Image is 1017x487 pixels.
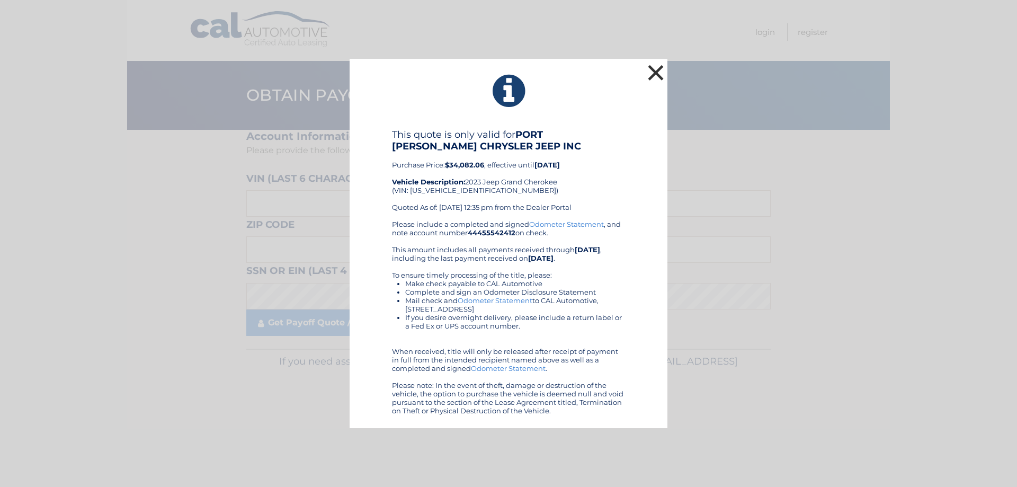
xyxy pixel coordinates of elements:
b: 44455542412 [468,228,515,237]
b: [DATE] [575,245,600,254]
b: [DATE] [534,161,560,169]
div: Purchase Price: , effective until 2023 Jeep Grand Cherokee (VIN: [US_VEHICLE_IDENTIFICATION_NUMBE... [392,129,625,220]
b: [DATE] [528,254,554,262]
li: Make check payable to CAL Automotive [405,279,625,288]
b: $34,082.06 [445,161,484,169]
li: If you desire overnight delivery, please include a return label or a Fed Ex or UPS account number. [405,313,625,330]
h4: This quote is only valid for [392,129,625,152]
strong: Vehicle Description: [392,178,465,186]
button: × [645,62,666,83]
div: Please include a completed and signed , and note account number on check. This amount includes al... [392,220,625,415]
a: Odometer Statement [471,364,546,373]
li: Mail check and to CAL Automotive, [STREET_ADDRESS] [405,296,625,313]
a: Odometer Statement [458,296,532,305]
a: Odometer Statement [529,220,604,228]
li: Complete and sign an Odometer Disclosure Statement [405,288,625,296]
b: PORT [PERSON_NAME] CHRYSLER JEEP INC [392,129,581,152]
